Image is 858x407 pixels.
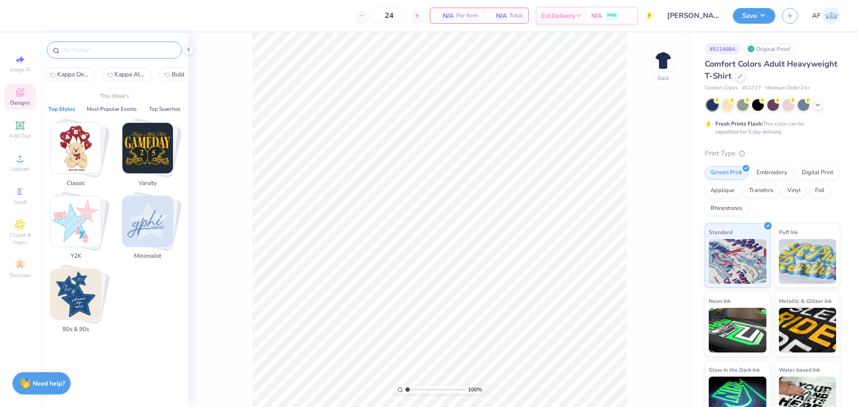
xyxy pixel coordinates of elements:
span: Minimum Order: 24 + [765,84,810,92]
button: Kappa Alpha Theta Collegiate Football Helmets in Yellow Game Day Sweater1 [102,67,152,81]
strong: Fresh Prints Flash: [715,120,763,127]
span: Total [509,11,523,21]
span: Greek [13,198,27,206]
div: Digital Print [796,166,839,180]
a: AF [812,7,840,25]
img: Puff Ink [779,239,837,284]
span: Kappa Alpha Theta Collegiate Football Helmets in Yellow Game Day Sweater [114,70,147,79]
div: Transfers [743,184,779,197]
span: Minimalist [133,252,162,261]
span: Standard [709,227,732,237]
span: Classic [61,179,90,188]
span: Per Item [456,11,478,21]
div: Rhinestones [705,202,748,215]
img: 80s & 90s [50,269,101,319]
img: Classic [50,123,101,173]
div: Applique [705,184,740,197]
span: Water based Ink [779,365,820,374]
span: 80s & 90s [61,325,90,334]
span: 100 % [468,386,482,394]
img: Minimalist [122,196,173,247]
button: Bubbles Graphic in Pink Bid Day Tank2 [159,67,209,81]
button: Stack Card Button Minimalist [117,196,184,264]
span: Decorate [9,272,31,279]
input: – – [372,8,407,24]
span: Est. Delivery [541,11,575,21]
strong: Need help? [33,379,65,388]
img: Varsity [122,123,173,173]
button: Stack Card Button Varsity [117,122,184,191]
span: Image AI [10,66,31,73]
div: This color can be expedited for 5 day delivery. [715,120,825,136]
button: Stack Card Button Y2K [45,196,112,264]
span: N/A [436,11,454,21]
img: Y2K [50,196,101,247]
span: # C1717 [742,84,761,92]
input: Untitled Design [660,7,726,25]
div: Original Proof [745,43,795,55]
span: Y2K [61,252,90,261]
button: Top Styles [46,105,78,113]
div: Embroidery [751,166,793,180]
span: Clipart & logos [4,231,36,246]
div: # 511468A [705,43,740,55]
div: Screen Print [705,166,748,180]
img: Metallic & Glitter Ink [779,308,837,352]
input: Try "Alpha" [62,46,176,55]
button: Top Searches [146,105,183,113]
span: Upload [11,165,29,172]
span: Varsity [133,179,162,188]
span: N/A [591,11,602,21]
span: Comfort Colors [705,84,738,92]
span: Glow in the Dark Ink [709,365,760,374]
button: Stack Card Button 80s & 90s [45,269,112,337]
span: N/A [489,11,507,21]
img: Standard [709,239,766,284]
div: Foil [809,184,830,197]
span: Puff Ink [779,227,798,237]
button: Kappa Delta Cute Flower Text with Floral Patterns and Stitching in Pink PR Crop Top0 [45,67,95,81]
img: Back [654,52,672,70]
img: Ana Francesca Bustamante [823,7,840,25]
div: Back [657,74,669,82]
span: Kappa Delta Cute Flower Text with Floral Patterns and Stitching in Pink PR Crop Top [57,70,89,79]
p: This Week's [100,92,129,100]
span: Designs [10,99,30,106]
div: Print Type [705,148,840,159]
span: Comfort Colors Adult Heavyweight T-Shirt [705,59,837,81]
img: Neon Ink [709,308,766,352]
span: AF [812,11,820,21]
span: Add Text [9,132,31,139]
button: Save [733,8,775,24]
span: Metallic & Glitter Ink [779,296,832,306]
span: Bubbles Graphic in Pink Bid Day Tank [172,70,204,79]
div: Vinyl [782,184,807,197]
span: Neon Ink [709,296,731,306]
button: Stack Card Button Classic [45,122,112,191]
button: Most Popular Events [84,105,139,113]
span: FREE [607,13,617,19]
